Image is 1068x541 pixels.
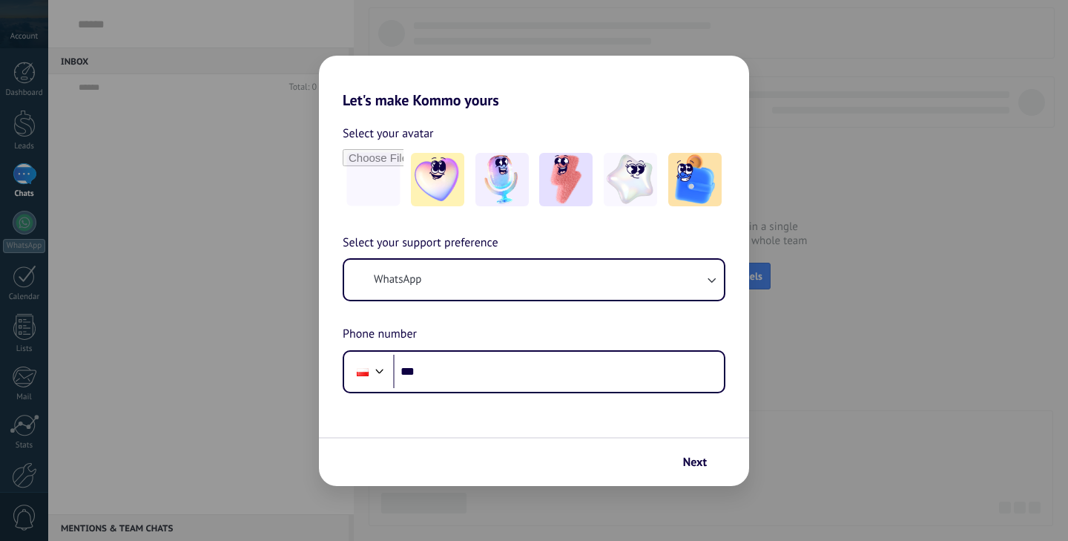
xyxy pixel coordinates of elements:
[683,457,707,468] span: Next
[343,234,498,253] span: Select your support preference
[374,272,421,287] span: WhatsApp
[668,153,722,206] img: -5.jpeg
[539,153,593,206] img: -3.jpeg
[475,153,529,206] img: -2.jpeg
[604,153,657,206] img: -4.jpeg
[344,260,724,300] button: WhatsApp
[319,56,749,109] h2: Let's make Kommo yours
[411,153,464,206] img: -1.jpeg
[349,356,377,387] div: Poland: + 48
[343,325,417,344] span: Phone number
[343,124,434,143] span: Select your avatar
[676,450,727,475] button: Next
